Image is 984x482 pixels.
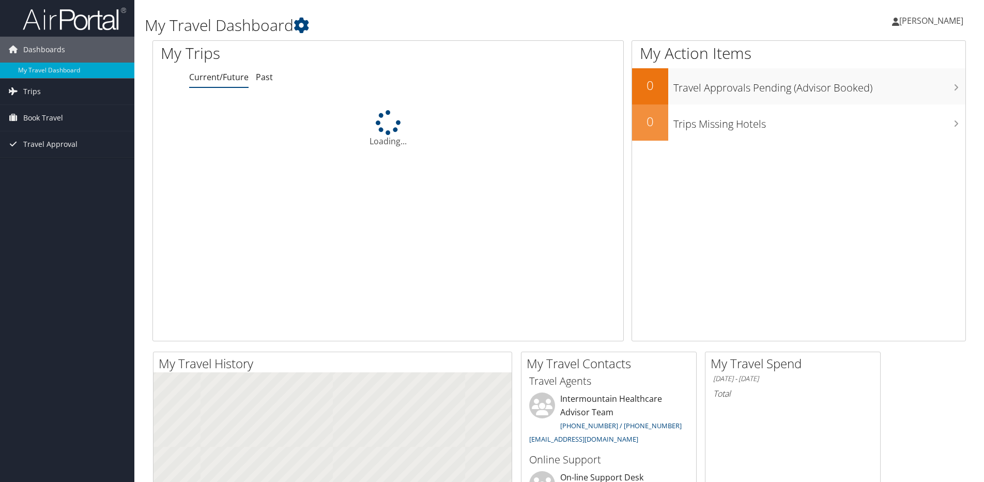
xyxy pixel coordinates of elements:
span: Dashboards [23,37,65,63]
h2: 0 [632,77,668,94]
span: Trips [23,79,41,104]
h3: Trips Missing Hotels [673,112,965,131]
span: Book Travel [23,105,63,131]
a: [PERSON_NAME] [892,5,974,36]
a: [PHONE_NUMBER] / [PHONE_NUMBER] [560,421,682,430]
a: Current/Future [189,71,249,83]
h2: My Travel Spend [711,355,880,372]
h6: [DATE] - [DATE] [713,374,872,384]
a: Past [256,71,273,83]
div: Loading... [153,110,623,147]
h6: Total [713,388,872,399]
span: Travel Approval [23,131,78,157]
a: [EMAIL_ADDRESS][DOMAIN_NAME] [529,434,638,444]
img: airportal-logo.png [23,7,126,31]
h2: My Travel Contacts [527,355,696,372]
a: 0Travel Approvals Pending (Advisor Booked) [632,68,965,104]
h1: My Travel Dashboard [145,14,697,36]
span: [PERSON_NAME] [899,15,963,26]
h2: 0 [632,113,668,130]
h3: Travel Approvals Pending (Advisor Booked) [673,76,965,95]
h1: My Trips [161,42,420,64]
h2: My Travel History [159,355,512,372]
li: Intermountain Healthcare Advisor Team [524,393,694,448]
h1: My Action Items [632,42,965,64]
h3: Online Support [529,453,688,467]
a: 0Trips Missing Hotels [632,104,965,141]
h3: Travel Agents [529,374,688,388]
